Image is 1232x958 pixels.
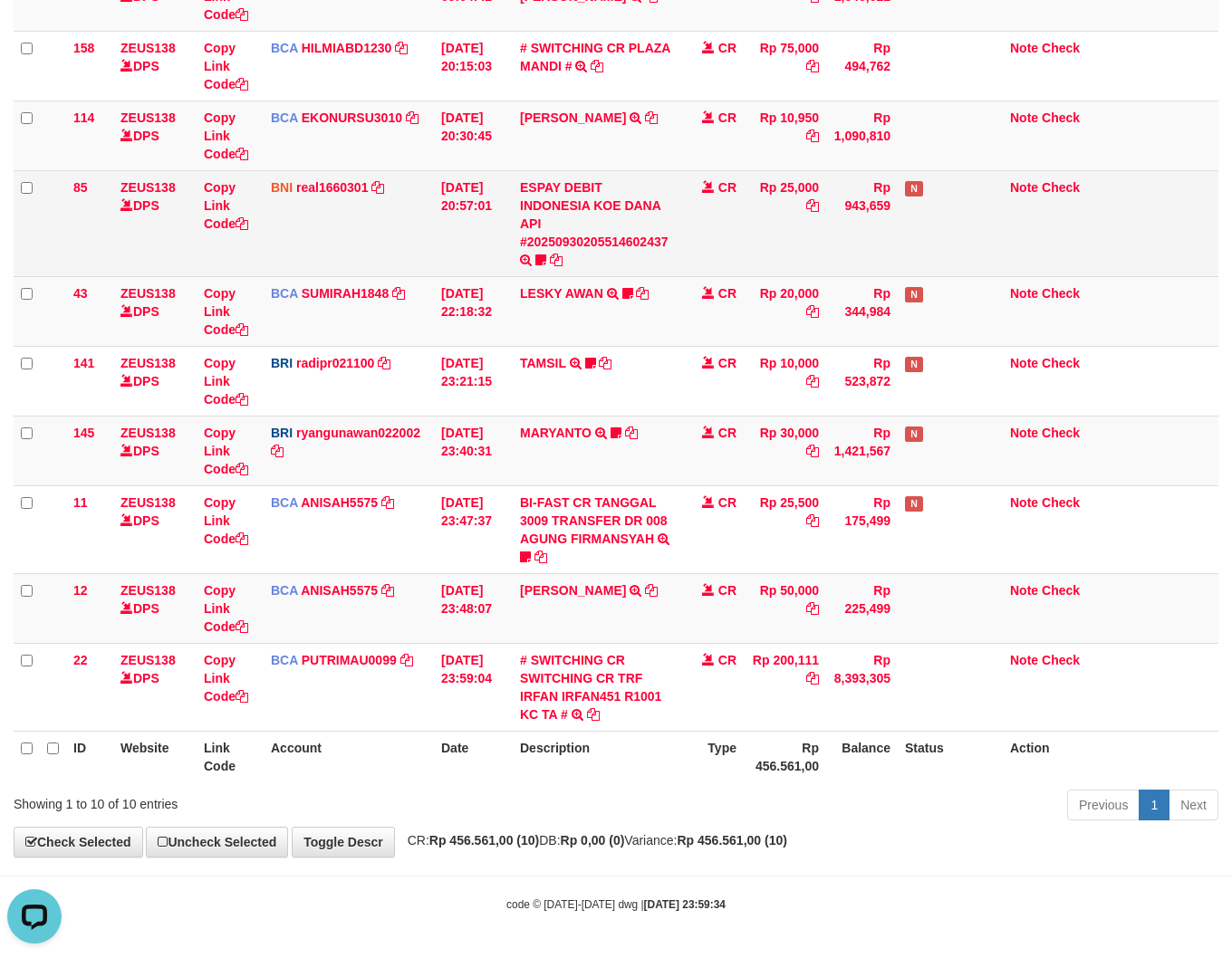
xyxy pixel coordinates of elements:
a: ESPAY DEBIT INDONESIA KOE DANA API #20250930205514602437 [520,180,669,249]
th: ID [66,731,113,782]
td: [DATE] 23:40:31 [434,416,513,485]
span: BCA [271,653,298,667]
button: Open LiveChat chat widget [7,7,62,62]
a: Uncheck Selected [146,827,288,857]
strong: [DATE] 23:59:34 [644,898,726,911]
span: BCA [271,286,298,301]
th: Account [264,731,434,782]
a: Copy Link Code [204,356,248,407]
a: Copy Link Code [204,426,248,476]
span: CR: DB: Variance: [399,833,787,848]
td: [DATE] 23:48:07 [434,573,513,643]
td: Rp 10,000 [744,346,826,416]
a: ZEUS138 [120,110,176,125]
a: Check [1042,356,1080,370]
a: ZEUS138 [120,286,176,301]
th: Balance [826,731,898,782]
span: 11 [73,495,88,510]
td: Rp 8,393,305 [826,643,898,731]
a: Copy AHMAD AGUSTI to clipboard [645,110,658,125]
a: ZEUS138 [120,426,176,440]
a: HILMIABD1230 [302,41,392,55]
a: Copy Rp 10,000 to clipboard [806,374,819,388]
a: Copy Rp 50,000 to clipboard [806,601,819,616]
a: Copy Link Code [204,495,248,546]
td: Rp 225,499 [826,573,898,643]
a: Check [1042,110,1080,125]
a: ANISAH5575 [301,495,378,510]
span: CR [718,495,736,510]
a: Copy Rp 25,000 to clipboard [806,198,819,213]
span: 145 [73,426,94,440]
a: Copy # SWITCHING CR PLAZA MANDI # to clipboard [591,59,603,73]
td: Rp 25,000 [744,170,826,276]
a: ryangunawan022002 [296,426,420,440]
a: Copy Rp 25,500 to clipboard [806,513,819,528]
td: Rp 20,000 [744,276,826,346]
strong: Rp 0,00 (0) [561,833,625,848]
th: Action [1003,731,1218,782]
strong: Rp 456.561,00 (10) [429,833,539,848]
a: BI-FAST CR TANGGAL 3009 TRANSFER DR 008 AGUNG FIRMANSYAH [520,495,668,546]
td: Rp 50,000 [744,573,826,643]
a: Copy Link Code [204,286,248,337]
td: DPS [113,573,197,643]
td: [DATE] 20:15:03 [434,31,513,101]
a: Note [1010,426,1038,440]
td: Rp 75,000 [744,31,826,101]
a: [PERSON_NAME] [520,110,626,125]
th: Status [898,731,1003,782]
a: Check [1042,41,1080,55]
span: 43 [73,286,88,301]
a: Check [1042,495,1080,510]
span: CR [718,653,736,667]
td: Rp 175,499 [826,485,898,573]
a: Copy Link Code [204,41,248,91]
a: ZEUS138 [120,41,176,55]
span: BNI [271,180,293,195]
a: ZEUS138 [120,180,176,195]
a: Copy ANISAH5575 to clipboard [381,583,394,598]
td: DPS [113,31,197,101]
span: Has Note [905,496,923,512]
td: Rp 1,421,567 [826,416,898,485]
span: Has Note [905,181,923,196]
a: ANISAH5575 [301,583,378,598]
a: Copy Rp 75,000 to clipboard [806,59,819,73]
td: [DATE] 23:47:37 [434,485,513,573]
td: [DATE] 22:18:32 [434,276,513,346]
span: CR [718,426,736,440]
a: Check Selected [14,827,143,857]
a: Check [1042,653,1080,667]
a: ZEUS138 [120,583,176,598]
span: CR [718,583,736,598]
a: radipr021100 [296,356,374,370]
a: Note [1010,356,1038,370]
td: DPS [113,416,197,485]
a: Copy Rp 10,950 to clipboard [806,129,819,143]
a: Check [1042,180,1080,195]
span: BRI [271,356,293,370]
div: Showing 1 to 10 of 10 entries [14,788,500,813]
a: TAMSIL [520,356,566,370]
a: Previous [1067,790,1140,820]
th: Website [113,731,197,782]
a: Note [1010,286,1038,301]
span: CR [718,286,736,301]
span: 12 [73,583,88,598]
th: Date [434,731,513,782]
span: 85 [73,180,88,195]
a: Copy BI-FAST CR TANGGAL 3009 TRANSFER DR 008 AGUNG FIRMANSYAH to clipboard [534,550,547,564]
td: Rp 200,111 [744,643,826,731]
a: ZEUS138 [120,653,176,667]
td: [DATE] 20:57:01 [434,170,513,276]
td: DPS [113,101,197,170]
td: DPS [113,643,197,731]
a: PUTRIMAU0099 [302,653,397,667]
a: Copy Rp 30,000 to clipboard [806,444,819,458]
a: Copy real1660301 to clipboard [371,180,384,195]
a: Copy LESKY AWAN to clipboard [636,286,649,301]
span: 22 [73,653,88,667]
a: Copy FAHMI RAMADH to clipboard [645,583,658,598]
td: Rp 943,659 [826,170,898,276]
